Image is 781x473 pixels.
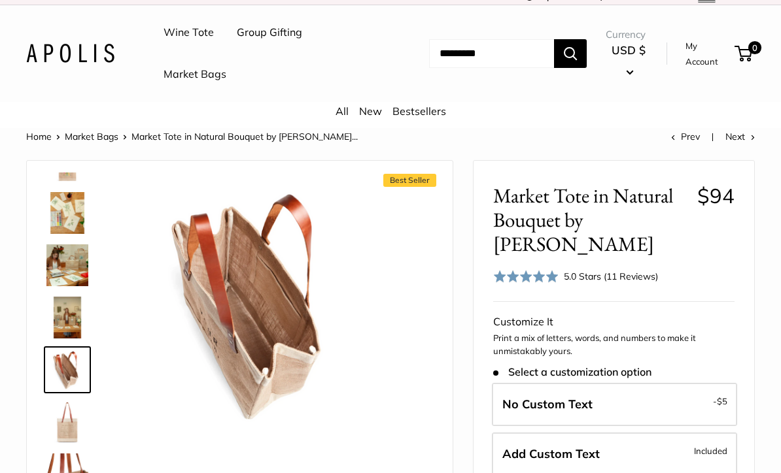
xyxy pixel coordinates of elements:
[493,184,687,257] span: Market Tote in Natural Bouquet by [PERSON_NAME]
[359,105,382,118] a: New
[493,366,651,378] span: Select a customization option
[131,180,380,429] img: Market Tote in Natural Bouquet by Amy Logsdon
[46,244,88,286] img: Market Tote in Natural Bouquet by Amy Logsdon
[44,399,91,446] a: Market Tote in Natural Bouquet by Amy Logsdon
[502,446,600,461] span: Add Custom Text
[554,39,587,68] button: Search
[164,23,214,42] a: Wine Tote
[493,332,735,357] p: Print a mix of letters, words, and numbers to make it unmistakably yours.
[44,294,91,341] a: Market Tote in Natural Bouquet by Amy Logsdon
[671,131,700,142] a: Prev
[493,267,658,285] div: 5.0 Stars (11 Reviews)
[26,131,52,142] a: Home
[717,396,727,406] span: $5
[65,131,118,142] a: Market Bags
[46,349,88,391] img: Market Tote in Natural Bouquet by Amy Logsdon
[164,65,226,84] a: Market Bags
[502,397,593,412] span: No Custom Text
[564,269,658,284] div: 5.0 Stars (11 Reviews)
[694,443,727,459] span: Included
[131,131,358,142] span: Market Tote in Natural Bouquet by [PERSON_NAME]...
[392,105,446,118] a: Bestsellers
[492,383,737,426] label: Leave Blank
[606,40,651,82] button: USD $
[748,41,761,54] span: 0
[697,183,735,208] span: $94
[383,174,436,187] span: Best Seller
[44,242,91,289] a: Market Tote in Natural Bouquet by Amy Logsdon
[44,346,91,393] a: Market Tote in Natural Bouquet by Amy Logsdon
[493,312,735,332] div: Customize It
[336,105,349,118] a: All
[26,44,114,63] img: Apolis
[686,38,730,70] a: My Account
[26,128,358,145] nav: Breadcrumb
[44,189,91,236] a: Market Tote in Natural Bouquet by Amy Logsdon
[237,23,302,42] a: Group Gifting
[429,39,554,68] input: Search...
[713,393,727,409] span: -
[46,192,88,234] img: Market Tote in Natural Bouquet by Amy Logsdon
[606,25,651,44] span: Currency
[725,131,755,142] a: Next
[612,43,646,57] span: USD $
[736,46,752,61] a: 0
[46,401,88,443] img: Market Tote in Natural Bouquet by Amy Logsdon
[46,297,88,338] img: Market Tote in Natural Bouquet by Amy Logsdon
